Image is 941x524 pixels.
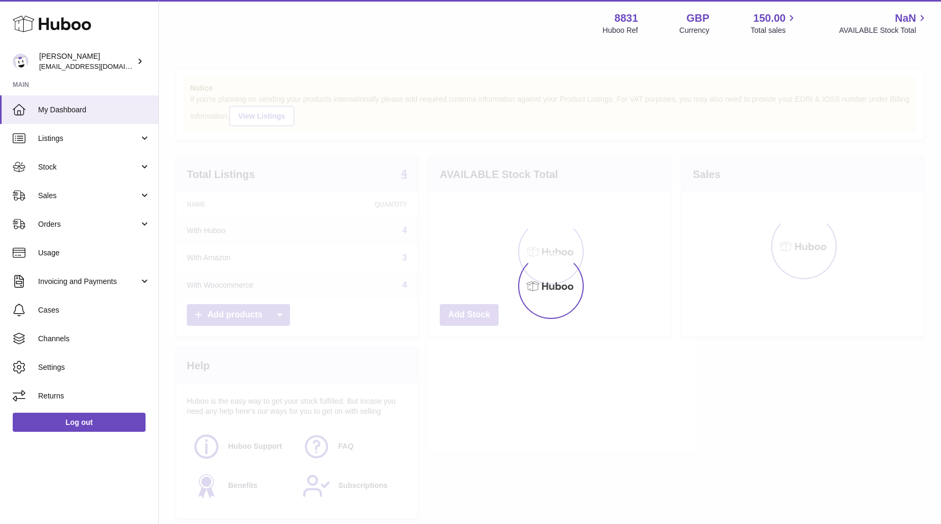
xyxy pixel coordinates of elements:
[680,25,710,35] div: Currency
[895,11,916,25] span: NaN
[839,11,928,35] a: NaN AVAILABLE Stock Total
[39,62,156,70] span: [EMAIL_ADDRESS][DOMAIN_NAME]
[38,391,150,401] span: Returns
[13,413,146,432] a: Log out
[603,25,638,35] div: Huboo Ref
[686,11,709,25] strong: GBP
[39,51,134,72] div: [PERSON_NAME]
[38,248,150,258] span: Usage
[753,11,785,25] span: 150.00
[614,11,638,25] strong: 8831
[38,334,150,344] span: Channels
[839,25,928,35] span: AVAILABLE Stock Total
[38,105,150,115] span: My Dashboard
[38,362,150,372] span: Settings
[38,277,139,287] span: Invoicing and Payments
[13,54,29,69] img: rob@themysteryagency.com
[38,134,139,144] span: Listings
[38,191,139,201] span: Sales
[750,11,798,35] a: 150.00 Total sales
[38,305,150,315] span: Cases
[750,25,798,35] span: Total sales
[38,219,139,229] span: Orders
[38,162,139,172] span: Stock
